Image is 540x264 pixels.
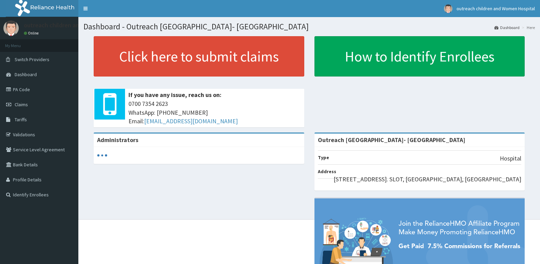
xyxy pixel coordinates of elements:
a: [EMAIL_ADDRESS][DOMAIN_NAME] [144,117,238,125]
li: Here [520,25,535,30]
a: Dashboard [494,25,520,30]
b: Address [318,168,336,175]
b: Administrators [97,136,138,144]
span: Claims [15,101,28,108]
span: Switch Providers [15,56,49,62]
strong: Outreach [GEOGRAPHIC_DATA]- [GEOGRAPHIC_DATA] [318,136,465,144]
b: Type [318,154,329,161]
a: How to Identify Enrollees [314,36,525,77]
a: Online [24,31,40,36]
a: Click here to submit claims [94,36,304,77]
img: User Image [3,20,19,36]
p: [STREET_ADDRESS]. SLOT, [GEOGRAPHIC_DATA], [GEOGRAPHIC_DATA] [334,175,521,184]
span: 0700 7354 2623 WhatsApp: [PHONE_NUMBER] Email: [128,99,301,126]
span: outreach children and Women Hospital [457,5,535,12]
p: outreach children and Women Hospital [24,22,127,28]
b: If you have any issue, reach us on: [128,91,221,99]
span: Dashboard [15,71,37,78]
p: Hospital [500,154,521,163]
img: User Image [444,4,452,13]
span: Tariffs [15,116,27,123]
h1: Dashboard - Outreach [GEOGRAPHIC_DATA]- [GEOGRAPHIC_DATA] [83,22,535,31]
svg: audio-loading [97,150,107,161]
